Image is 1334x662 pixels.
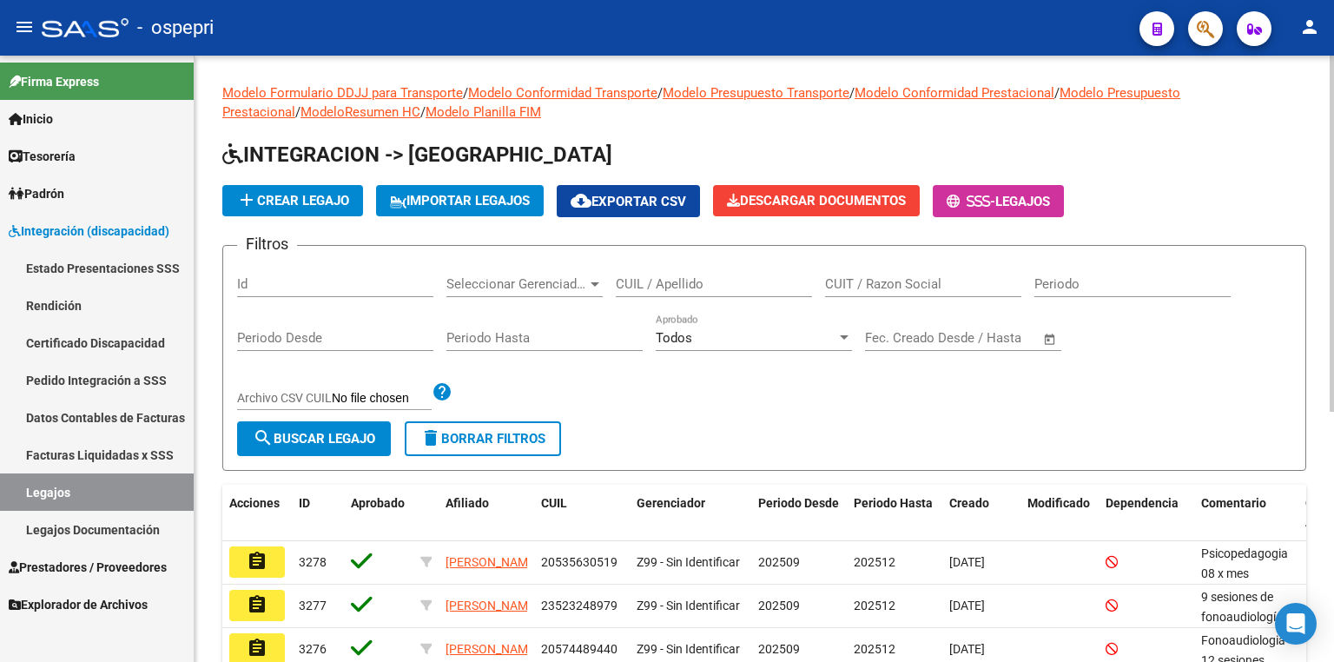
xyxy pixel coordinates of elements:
[1299,17,1320,37] mat-icon: person
[541,496,567,510] span: CUIL
[949,496,989,510] span: Creado
[758,496,839,510] span: Periodo Desde
[376,185,544,216] button: IMPORTAR LEGAJOS
[630,485,751,542] datatable-header-cell: Gerenciador
[1201,496,1266,510] span: Comentario
[420,431,545,447] span: Borrar Filtros
[637,599,740,612] span: Z99 - Sin Identificar
[420,427,441,448] mat-icon: delete
[236,193,349,209] span: Crear Legajo
[637,642,740,656] span: Z99 - Sin Identificar
[865,330,935,346] input: Fecha inicio
[1275,603,1317,645] div: Open Intercom Messenger
[300,104,420,120] a: ModeloResumen HC
[727,193,906,209] span: Descargar Documentos
[751,485,847,542] datatable-header-cell: Periodo Desde
[571,190,591,211] mat-icon: cloud_download
[854,496,933,510] span: Periodo Hasta
[247,638,267,659] mat-icon: assignment
[1194,485,1298,542] datatable-header-cell: Comentario
[332,391,432,407] input: Archivo CSV CUIL
[237,391,332,405] span: Archivo CSV CUIL
[713,185,920,216] button: Descargar Documentos
[222,85,463,101] a: Modelo Formulario DDJJ para Transporte
[468,85,657,101] a: Modelo Conformidad Transporte
[432,381,452,402] mat-icon: help
[637,496,705,510] span: Gerenciador
[663,85,849,101] a: Modelo Presupuesto Transporte
[9,595,148,614] span: Explorador de Archivos
[446,555,538,569] span: [PERSON_NAME]
[854,599,895,612] span: 202512
[541,599,617,612] span: 23523248979
[9,222,169,241] span: Integración (discapacidad)
[253,427,274,448] mat-icon: search
[9,147,76,166] span: Tesorería
[253,431,375,447] span: Buscar Legajo
[299,642,327,656] span: 3276
[656,330,692,346] span: Todos
[1106,496,1179,510] span: Dependencia
[758,642,800,656] span: 202509
[847,485,942,542] datatable-header-cell: Periodo Hasta
[236,189,257,210] mat-icon: add
[14,17,35,37] mat-icon: menu
[933,185,1064,217] button: -Legajos
[949,642,985,656] span: [DATE]
[405,421,561,456] button: Borrar Filtros
[292,485,344,542] datatable-header-cell: ID
[947,194,995,209] span: -
[222,485,292,542] datatable-header-cell: Acciones
[237,421,391,456] button: Buscar Legajo
[390,193,530,209] span: IMPORTAR LEGAJOS
[137,9,214,47] span: - ospepri
[446,642,538,656] span: [PERSON_NAME]
[351,496,405,510] span: Aprobado
[854,555,895,569] span: 202512
[1027,496,1090,510] span: Modificado
[1099,485,1194,542] datatable-header-cell: Dependencia
[1020,485,1099,542] datatable-header-cell: Modificado
[446,276,587,292] span: Seleccionar Gerenciador
[9,109,53,129] span: Inicio
[995,194,1050,209] span: Legajos
[299,496,310,510] span: ID
[854,642,895,656] span: 202512
[9,72,99,91] span: Firma Express
[534,485,630,542] datatable-header-cell: CUIL
[229,496,280,510] span: Acciones
[758,555,800,569] span: 202509
[942,485,1020,542] datatable-header-cell: Creado
[541,555,617,569] span: 20535630519
[237,232,297,256] h3: Filtros
[247,551,267,572] mat-icon: assignment
[557,185,700,217] button: Exportar CSV
[426,104,541,120] a: Modelo Planilla FIM
[541,642,617,656] span: 20574489440
[344,485,413,542] datatable-header-cell: Aprobado
[299,599,327,612] span: 3277
[758,599,800,612] span: 202509
[949,599,985,612] span: [DATE]
[571,194,686,209] span: Exportar CSV
[9,558,167,577] span: Prestadores / Proveedores
[222,142,612,167] span: INTEGRACION -> [GEOGRAPHIC_DATA]
[1040,329,1060,349] button: Open calendar
[637,555,740,569] span: Z99 - Sin Identificar
[222,185,363,216] button: Crear Legajo
[299,555,327,569] span: 3278
[9,184,64,203] span: Padrón
[855,85,1054,101] a: Modelo Conformidad Prestacional
[439,485,534,542] datatable-header-cell: Afiliado
[949,555,985,569] span: [DATE]
[446,599,538,612] span: [PERSON_NAME]
[951,330,1035,346] input: Fecha fin
[247,594,267,615] mat-icon: assignment
[446,496,489,510] span: Afiliado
